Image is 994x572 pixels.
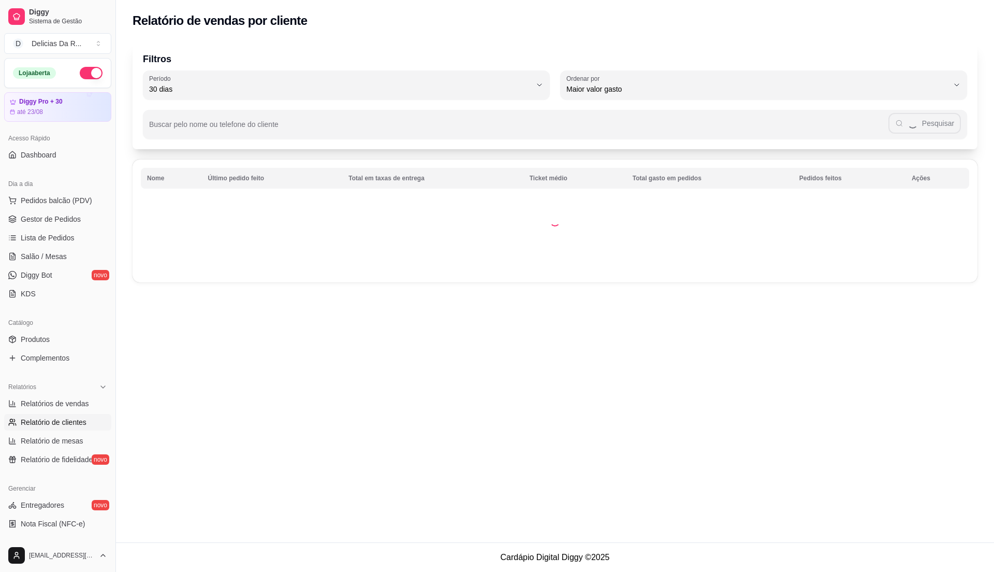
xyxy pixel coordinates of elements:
label: Ordenar por [566,74,603,83]
div: Delicias Da R ... [32,38,81,49]
a: Dashboard [4,147,111,163]
div: Catálogo [4,314,111,331]
p: Filtros [143,52,967,66]
a: Diggy Pro + 30até 23/08 [4,92,111,122]
a: Gestor de Pedidos [4,211,111,227]
span: [EMAIL_ADDRESS][DOMAIN_NAME] [29,551,95,560]
span: Relatórios de vendas [21,398,89,409]
span: Nota Fiscal (NFC-e) [21,519,85,529]
span: 30 dias [149,84,531,94]
article: Diggy Pro + 30 [19,98,63,106]
span: Gestor de Pedidos [21,214,81,224]
div: Dia a dia [4,176,111,192]
a: Complementos [4,350,111,366]
span: Diggy Bot [21,270,52,280]
span: Diggy [29,8,107,17]
a: Relatório de fidelidadenovo [4,451,111,468]
span: Sistema de Gestão [29,17,107,25]
span: Dashboard [21,150,56,160]
a: DiggySistema de Gestão [4,4,111,29]
span: Maior valor gasto [566,84,948,94]
a: KDS [4,285,111,302]
div: Loading [550,216,560,226]
span: Salão / Mesas [21,251,67,262]
span: Pedidos balcão (PDV) [21,195,92,206]
button: [EMAIL_ADDRESS][DOMAIN_NAME] [4,543,111,568]
article: até 23/08 [17,108,43,116]
a: Relatório de mesas [4,433,111,449]
a: Lista de Pedidos [4,230,111,246]
a: Nota Fiscal (NFC-e) [4,516,111,532]
a: Entregadoresnovo [4,497,111,513]
span: KDS [21,289,36,299]
label: Período [149,74,174,83]
span: Lista de Pedidos [21,233,75,243]
a: Controle de caixa [4,534,111,551]
footer: Cardápio Digital Diggy © 2025 [116,542,994,572]
a: Relatório de clientes [4,414,111,431]
span: Controle de caixa [21,537,77,548]
div: Gerenciar [4,480,111,497]
button: Ordenar porMaior valor gasto [560,70,967,99]
button: Alterar Status [80,67,103,79]
span: Produtos [21,334,50,345]
div: Loja aberta [13,67,56,79]
span: Relatório de clientes [21,417,86,427]
input: Buscar pelo nome ou telefone do cliente [149,123,888,134]
span: Relatórios [8,383,36,391]
button: Pedidos balcão (PDV) [4,192,111,209]
button: Select a team [4,33,111,54]
a: Diggy Botnovo [4,267,111,283]
span: Complementos [21,353,69,363]
div: Acesso Rápido [4,130,111,147]
span: D [13,38,23,49]
a: Salão / Mesas [4,248,111,265]
a: Relatórios de vendas [4,395,111,412]
h2: Relatório de vendas por cliente [133,12,308,29]
a: Produtos [4,331,111,348]
span: Relatório de fidelidade [21,454,93,465]
button: Período30 dias [143,70,550,99]
span: Relatório de mesas [21,436,83,446]
span: Entregadores [21,500,64,510]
